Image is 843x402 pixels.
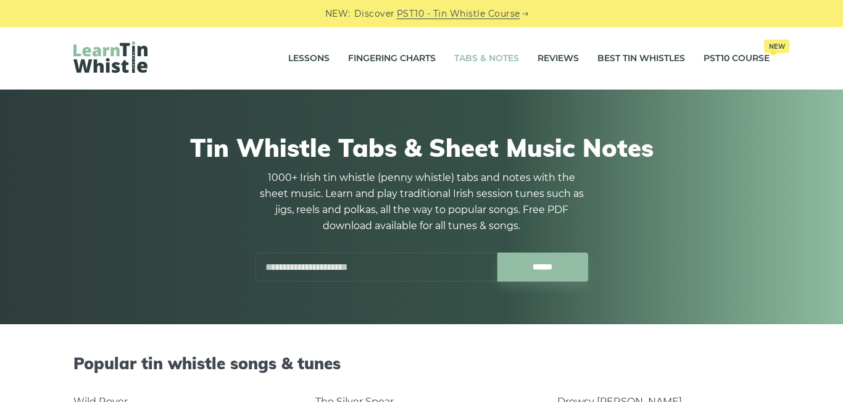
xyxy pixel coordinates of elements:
[704,43,770,74] a: PST10 CourseNew
[348,43,436,74] a: Fingering Charts
[288,43,330,74] a: Lessons
[538,43,579,74] a: Reviews
[73,41,147,73] img: LearnTinWhistle.com
[454,43,519,74] a: Tabs & Notes
[764,40,789,53] span: New
[73,133,770,162] h1: Tin Whistle Tabs & Sheet Music Notes
[255,170,588,234] p: 1000+ Irish tin whistle (penny whistle) tabs and notes with the sheet music. Learn and play tradi...
[597,43,685,74] a: Best Tin Whistles
[73,354,770,373] h2: Popular tin whistle songs & tunes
